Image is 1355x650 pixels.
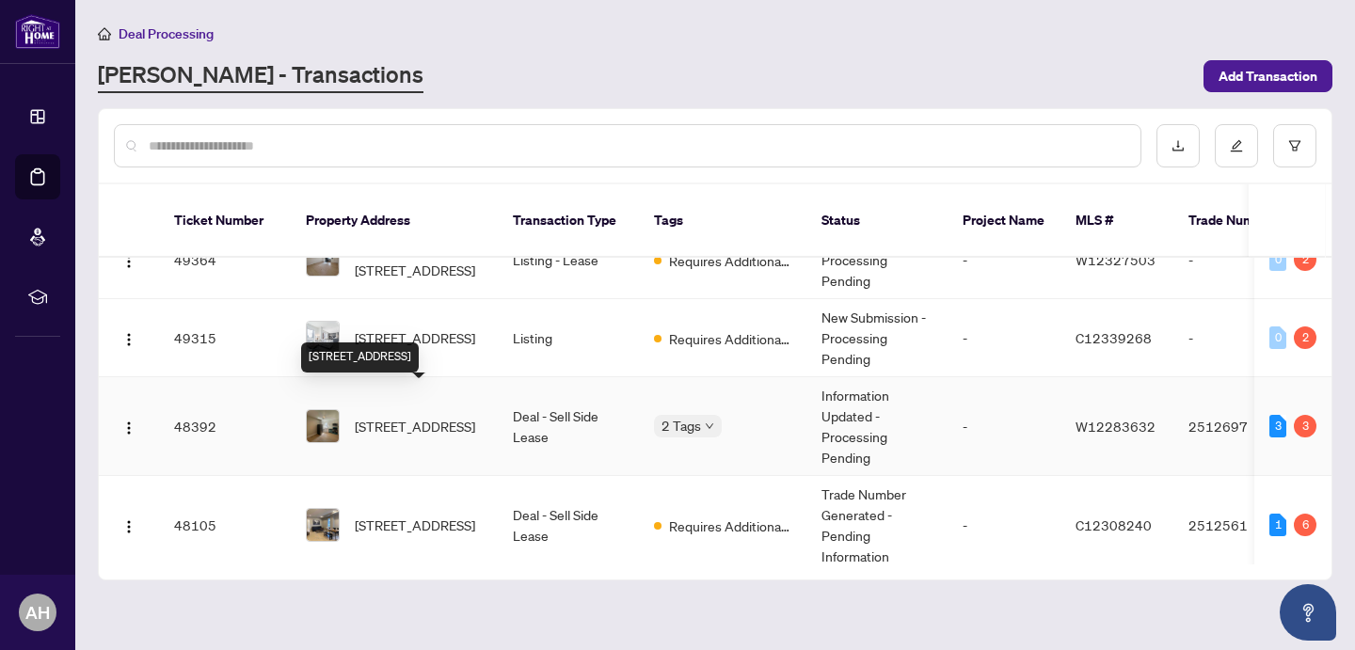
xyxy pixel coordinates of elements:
[498,184,639,258] th: Transaction Type
[114,411,144,441] button: Logo
[1269,248,1286,271] div: 0
[114,323,144,353] button: Logo
[806,476,948,575] td: Trade Number Generated - Pending Information
[121,519,136,534] img: Logo
[1294,248,1316,271] div: 2
[159,184,291,258] th: Ticket Number
[1273,124,1316,167] button: filter
[1076,516,1152,533] span: C12308240
[307,244,339,276] img: thumbnail-img
[121,332,136,347] img: Logo
[662,415,701,436] span: 2 Tags
[159,377,291,476] td: 48392
[301,342,419,373] div: [STREET_ADDRESS]
[1076,329,1152,346] span: C12339268
[1172,139,1185,152] span: download
[1173,184,1305,258] th: Trade Number
[98,59,423,93] a: [PERSON_NAME] - Transactions
[639,184,806,258] th: Tags
[1173,299,1305,377] td: -
[291,184,498,258] th: Property Address
[1076,251,1156,268] span: W12327503
[119,25,214,42] span: Deal Processing
[1173,476,1305,575] td: 2512561
[1076,418,1156,435] span: W12283632
[806,184,948,258] th: Status
[1269,326,1286,349] div: 0
[1060,184,1173,258] th: MLS #
[1204,60,1332,92] button: Add Transaction
[98,27,111,40] span: home
[806,377,948,476] td: Information Updated - Processing Pending
[1294,326,1316,349] div: 2
[1269,514,1286,536] div: 1
[355,515,475,535] span: [STREET_ADDRESS]
[114,510,144,540] button: Logo
[114,245,144,275] button: Logo
[1230,139,1243,152] span: edit
[121,254,136,269] img: Logo
[1294,415,1316,437] div: 3
[1156,124,1200,167] button: download
[1288,139,1301,152] span: filter
[705,421,714,431] span: down
[159,221,291,299] td: 49364
[948,476,1060,575] td: -
[669,515,791,536] span: Requires Additional Docs
[498,221,639,299] td: Listing - Lease
[1294,514,1316,536] div: 6
[948,377,1060,476] td: -
[1173,377,1305,476] td: 2512697
[1173,221,1305,299] td: -
[498,299,639,377] td: Listing
[806,299,948,377] td: New Submission - Processing Pending
[355,327,475,348] span: [STREET_ADDRESS]
[1215,124,1258,167] button: edit
[159,476,291,575] td: 48105
[669,250,791,271] span: Requires Additional Docs
[355,239,483,280] span: L-[STREET_ADDRESS]
[355,416,475,436] span: [STREET_ADDRESS]
[307,509,339,541] img: thumbnail-img
[307,410,339,442] img: thumbnail-img
[1280,584,1336,641] button: Open asap
[159,299,291,377] td: 49315
[948,184,1060,258] th: Project Name
[121,420,136,436] img: Logo
[498,476,639,575] td: Deal - Sell Side Lease
[806,221,948,299] td: New Submission - Processing Pending
[669,328,791,349] span: Requires Additional Docs
[307,322,339,354] img: thumbnail-img
[948,221,1060,299] td: -
[25,599,50,626] span: AH
[15,14,60,49] img: logo
[948,299,1060,377] td: -
[498,377,639,476] td: Deal - Sell Side Lease
[1219,61,1317,91] span: Add Transaction
[1269,415,1286,437] div: 3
